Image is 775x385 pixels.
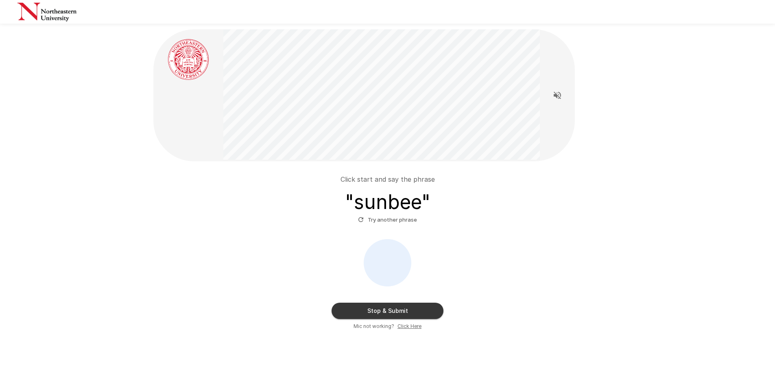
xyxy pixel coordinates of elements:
button: Try another phrase [356,213,419,226]
h3: " sunbee " [345,191,430,213]
button: Read questions aloud [549,87,565,103]
p: Click start and say the phrase [341,174,435,184]
img: northeastern_avatar3.png [168,39,209,80]
u: Click Here [397,323,421,329]
button: Stop & Submit [332,303,443,319]
span: Mic not working? [354,322,394,330]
